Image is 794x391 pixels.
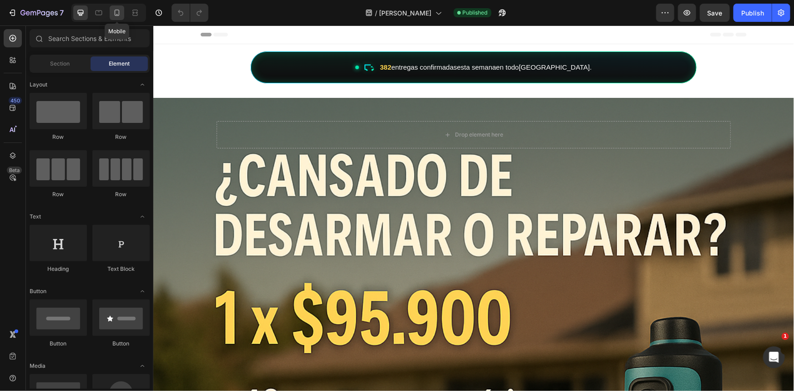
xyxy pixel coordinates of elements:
[92,190,150,198] div: Row
[741,8,764,18] div: Publish
[92,133,150,141] div: Row
[30,133,87,141] div: Row
[379,8,432,18] span: [PERSON_NAME]
[92,340,150,348] div: Button
[92,265,150,273] div: Text Block
[4,4,68,22] button: 7
[30,190,87,198] div: Row
[763,346,785,368] iframe: Intercom live chat
[30,362,46,370] span: Media
[30,287,46,295] span: Button
[30,213,41,221] span: Text
[30,81,47,89] span: Layout
[9,97,22,104] div: 450
[30,29,150,47] input: Search Sections & Elements
[463,9,488,17] span: Published
[30,265,87,273] div: Heading
[7,167,22,174] div: Beta
[733,4,772,22] button: Publish
[153,25,794,391] iframe: Design area
[30,340,87,348] div: Button
[135,209,150,224] span: Toggle open
[135,77,150,92] span: Toggle open
[135,359,150,373] span: Toggle open
[135,284,150,299] span: Toggle open
[109,60,130,68] span: Element
[708,9,723,17] span: Save
[375,8,378,18] span: /
[700,4,730,22] button: Save
[51,60,70,68] span: Section
[782,333,789,340] span: 1
[60,7,64,18] p: 7
[302,106,350,113] div: Drop element here
[172,4,208,22] div: Undo/Redo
